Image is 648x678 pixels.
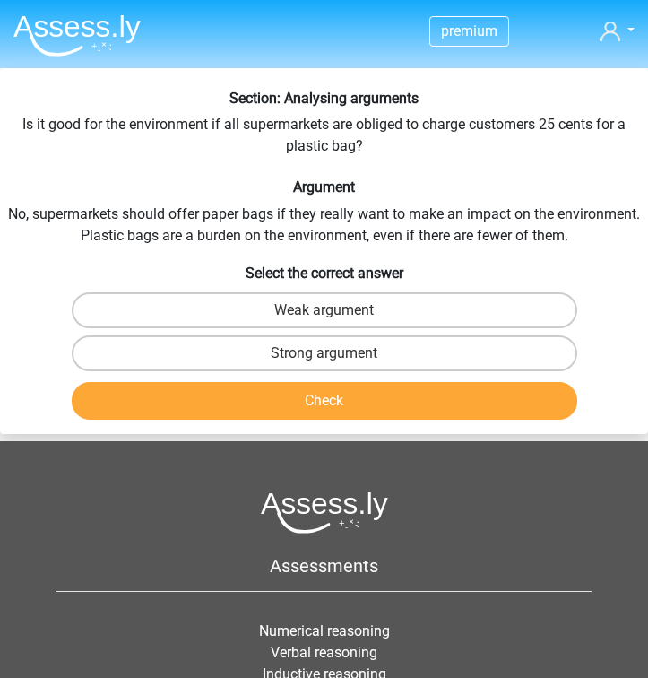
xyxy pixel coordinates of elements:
[430,19,508,43] a: premium
[13,14,141,56] img: Assessly
[441,22,497,39] span: premium
[7,90,641,107] h6: Section: Analysing arguments
[72,292,577,328] label: Weak argument
[259,622,390,639] a: Numerical reasoning
[72,382,577,420] button: Check
[72,335,577,371] label: Strong argument
[261,491,388,534] img: Assessly logo
[7,178,641,196] h6: Argument
[271,644,377,661] a: Verbal reasoning
[56,555,592,577] h5: Assessments
[7,261,641,282] h6: Select the correct answer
